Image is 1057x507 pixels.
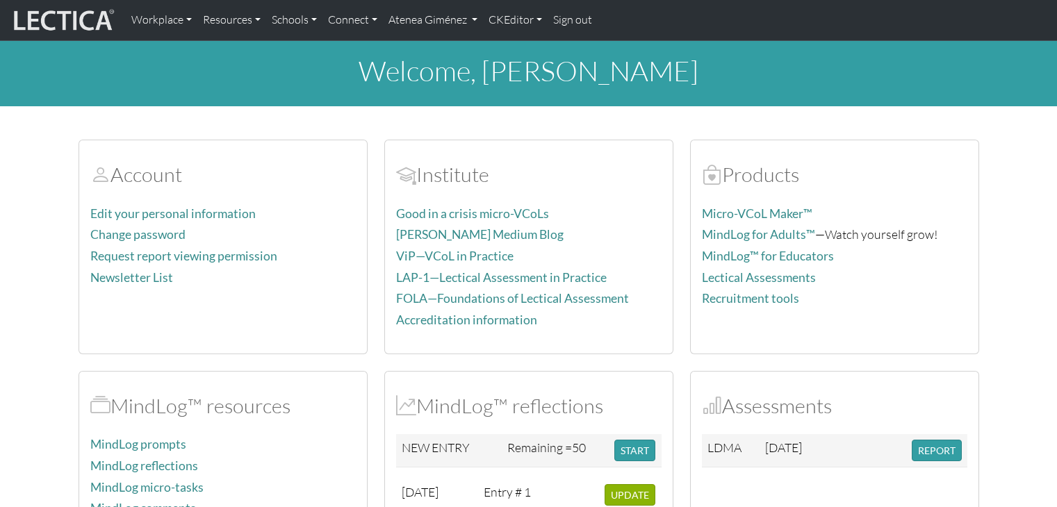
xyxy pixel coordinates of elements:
span: UPDATE [611,489,649,501]
span: [DATE] [765,440,802,455]
h2: Products [702,163,967,187]
a: Change password [90,227,186,242]
a: [PERSON_NAME] Medium Blog [396,227,564,242]
a: MindLog for Adults™ [702,227,815,242]
span: 50 [572,440,586,455]
td: LDMA [702,434,760,467]
a: ViP—VCoL in Practice [396,249,514,263]
h2: Institute [396,163,662,187]
a: Edit your personal information [90,206,256,221]
a: Accreditation information [396,313,537,327]
img: lecticalive [10,7,115,33]
button: REPORT [912,440,962,461]
a: Sign out [548,6,598,35]
a: Workplace [126,6,197,35]
h2: MindLog™ reflections [396,394,662,418]
a: LAP-1—Lectical Assessment in Practice [396,270,607,285]
td: Remaining = [502,434,609,467]
a: CKEditor [483,6,548,35]
a: Newsletter List [90,270,173,285]
span: MindLog™ resources [90,393,110,418]
h2: MindLog™ resources [90,394,356,418]
h2: Account [90,163,356,187]
span: Products [702,162,722,187]
h2: Assessments [702,394,967,418]
p: —Watch yourself grow! [702,224,967,244]
span: MindLog [396,393,416,418]
a: MindLog prompts [90,437,186,451]
a: MindLog reflections [90,458,198,473]
a: MindLog™ for Educators [702,249,834,263]
a: Recruitment tools [702,291,799,306]
a: Schools [266,6,322,35]
button: START [614,440,655,461]
td: NEW ENTRY [396,434,502,467]
a: MindLog micro-tasks [90,480,204,494]
a: Lectical Assessments [702,270,816,285]
a: Micro-VCoL Maker™ [702,206,812,221]
a: Resources [197,6,266,35]
a: FOLA—Foundations of Lectical Assessment [396,291,629,306]
a: Atenea Giménez [383,6,483,35]
a: Connect [322,6,383,35]
span: Account [396,162,416,187]
span: [DATE] [402,484,439,499]
a: Good in a crisis micro-VCoLs [396,206,549,221]
a: Request report viewing permission [90,249,277,263]
span: Account [90,162,110,187]
button: UPDATE [605,484,655,506]
span: Assessments [702,393,722,418]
